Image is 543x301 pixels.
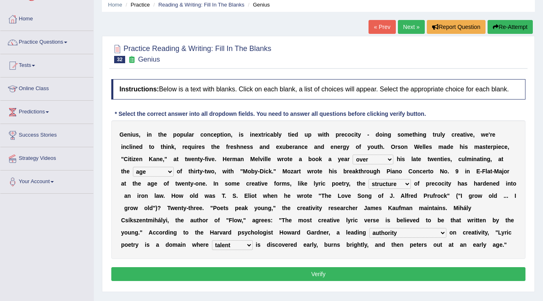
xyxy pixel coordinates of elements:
[331,144,334,150] b: e
[379,131,383,138] b: o
[136,144,139,150] b: e
[252,131,255,138] b: n
[374,144,378,150] b: u
[131,156,133,162] b: i
[151,144,155,150] b: o
[477,156,480,162] b: a
[404,131,409,138] b: m
[207,131,211,138] b: n
[488,144,491,150] b: e
[382,131,384,138] b: i
[397,156,400,162] b: h
[397,144,401,150] b: s
[195,144,196,150] b: i
[461,156,465,162] b: u
[348,131,351,138] b: o
[198,156,200,162] b: t
[270,131,274,138] b: a
[161,144,163,150] b: t
[472,156,473,162] b: i
[458,156,461,162] b: c
[247,144,250,150] b: s
[435,131,437,138] b: r
[447,156,450,162] b: s
[419,144,423,150] b: e
[241,131,244,138] b: s
[200,156,203,162] b: y
[174,144,176,150] b: ,
[442,131,445,138] b: y
[211,144,213,150] b: t
[187,156,191,162] b: w
[222,131,224,138] b: i
[246,1,269,9] li: Genius
[290,131,291,138] b: i
[391,144,395,150] b: O
[470,131,473,138] b: e
[433,131,435,138] b: t
[414,144,419,150] b: W
[188,144,191,150] b: q
[183,131,187,138] b: u
[163,144,166,150] b: h
[455,131,457,138] b: r
[255,156,258,162] b: e
[153,156,156,162] b: a
[414,131,418,138] b: h
[380,144,383,150] b: h
[473,156,477,162] b: n
[465,131,467,138] b: i
[278,131,282,138] b: y
[291,131,295,138] b: e
[277,131,278,138] b: l
[210,131,214,138] b: c
[223,156,227,162] b: H
[400,156,402,162] b: i
[123,144,126,150] b: n
[177,131,180,138] b: o
[460,144,464,150] b: h
[315,156,319,162] b: o
[286,144,289,150] b: b
[398,20,425,34] a: Next »
[121,156,124,162] b: "
[305,131,308,138] b: u
[189,131,192,138] b: a
[295,144,298,150] b: a
[339,131,341,138] b: r
[397,131,401,138] b: s
[451,131,455,138] b: c
[328,156,331,162] b: a
[371,144,374,150] b: o
[243,144,247,150] b: e
[450,156,452,162] b: ,
[440,131,442,138] b: l
[359,144,361,150] b: f
[124,156,128,162] b: C
[268,156,271,162] b: e
[149,156,153,162] b: K
[289,144,293,150] b: e
[321,144,324,150] b: d
[124,1,150,9] li: Practice
[282,144,286,150] b: u
[312,156,316,162] b: o
[340,144,342,150] b: r
[308,156,312,162] b: b
[314,144,317,150] b: a
[418,131,419,138] b: i
[473,131,475,138] b: ,
[341,131,344,138] b: e
[168,144,171,150] b: n
[136,156,139,162] b: e
[160,131,164,138] b: h
[437,156,441,162] b: n
[444,144,447,150] b: a
[324,131,326,138] b: t
[460,131,463,138] b: a
[427,20,486,34] button: Report Question
[187,131,189,138] b: l
[354,131,356,138] b: i
[369,20,395,34] a: « Prev
[266,156,268,162] b: l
